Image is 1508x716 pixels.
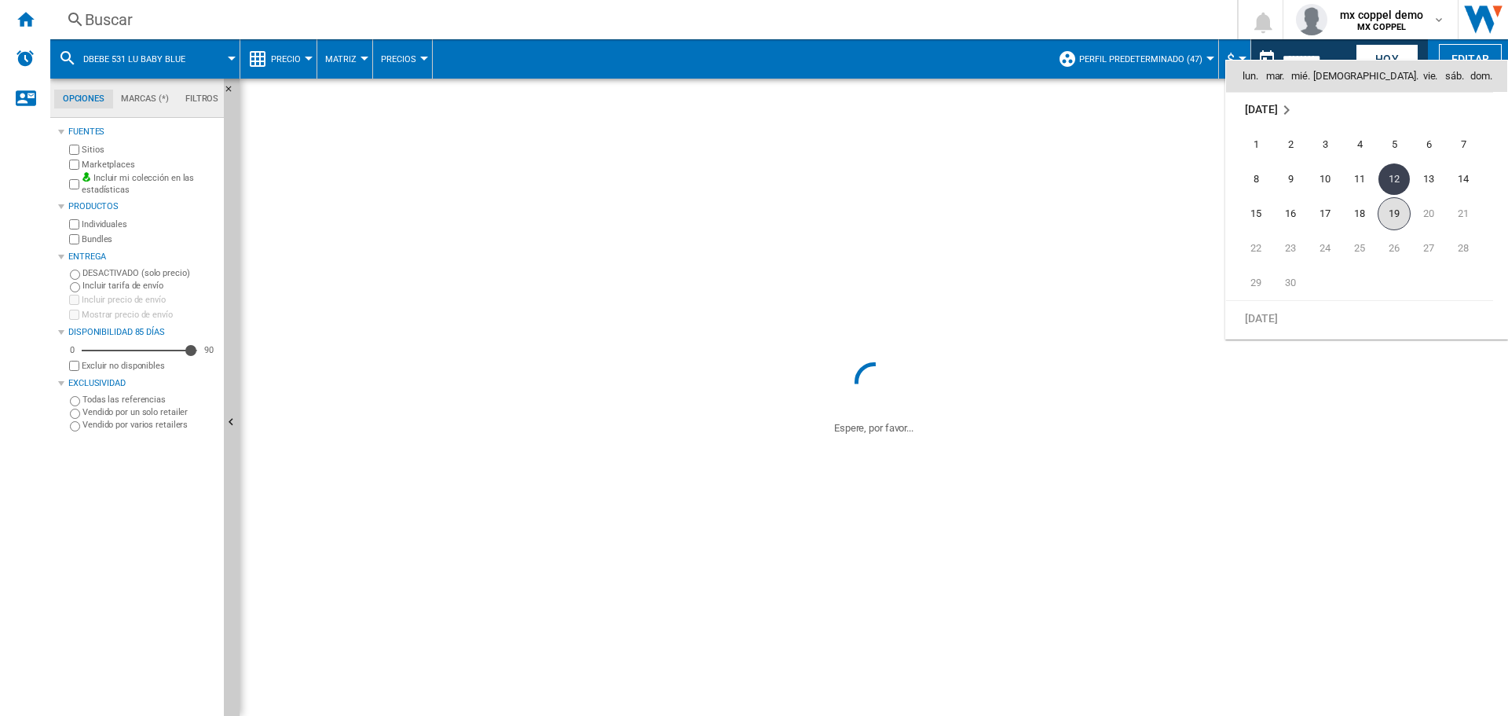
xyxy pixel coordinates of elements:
[1226,266,1273,301] td: Monday September 29 2025
[1342,196,1377,231] td: Thursday September 18 2025
[1226,127,1273,162] td: Monday September 1 2025
[1342,231,1377,266] td: Thursday September 25 2025
[1413,163,1444,195] span: 13
[1245,104,1277,116] span: [DATE]
[1344,198,1375,229] span: 18
[1446,231,1493,266] td: Sunday September 28 2025
[1377,196,1411,231] td: Friday September 19 2025
[1378,129,1410,160] span: 5
[1262,61,1287,92] th: mar.
[1273,231,1308,266] td: Tuesday September 23 2025
[1342,127,1377,162] td: Thursday September 4 2025
[1240,198,1272,229] span: 15
[1448,163,1479,195] span: 14
[1308,196,1342,231] td: Wednesday September 17 2025
[1273,266,1308,301] td: Tuesday September 30 2025
[1273,196,1308,231] td: Tuesday September 16 2025
[1344,163,1375,195] span: 11
[1226,231,1273,266] td: Monday September 22 2025
[1226,162,1273,196] td: Monday September 8 2025
[1308,127,1342,162] td: Wednesday September 3 2025
[1240,129,1272,160] span: 1
[1226,127,1493,162] tr: Week 1
[1308,231,1342,266] td: Wednesday September 24 2025
[1467,61,1507,92] th: dom.
[1240,163,1272,195] span: 8
[1378,197,1411,230] span: 19
[1226,61,1507,338] md-calendar: Calendar
[1288,61,1313,92] th: mié.
[1411,162,1446,196] td: Saturday September 13 2025
[1377,162,1411,196] td: Friday September 12 2025
[1275,129,1306,160] span: 2
[1446,162,1493,196] td: Sunday September 14 2025
[1446,196,1493,231] td: Sunday September 21 2025
[1377,231,1411,266] td: Friday September 26 2025
[1411,231,1446,266] td: Saturday September 27 2025
[1378,163,1410,195] span: 12
[1226,266,1493,301] tr: Week 5
[1418,61,1442,92] th: vie.
[1226,93,1493,128] td: September 2025
[1273,127,1308,162] td: Tuesday September 2 2025
[1226,61,1262,92] th: lun.
[1273,162,1308,196] td: Tuesday September 9 2025
[1446,127,1493,162] td: Sunday September 7 2025
[1313,61,1418,92] th: [DEMOGRAPHIC_DATA].
[1377,127,1411,162] td: Friday September 5 2025
[1226,196,1493,231] tr: Week 3
[1442,61,1467,92] th: sáb.
[1309,198,1341,229] span: 17
[1245,312,1277,325] span: [DATE]
[1344,129,1375,160] span: 4
[1275,163,1306,195] span: 9
[1308,162,1342,196] td: Wednesday September 10 2025
[1226,231,1493,266] tr: Week 4
[1309,129,1341,160] span: 3
[1275,198,1306,229] span: 16
[1226,196,1273,231] td: Monday September 15 2025
[1413,129,1444,160] span: 6
[1226,162,1493,196] tr: Week 2
[1448,129,1479,160] span: 7
[1411,196,1446,231] td: Saturday September 20 2025
[1309,163,1341,195] span: 10
[1226,301,1493,336] tr: Week undefined
[1411,127,1446,162] td: Saturday September 6 2025
[1342,162,1377,196] td: Thursday September 11 2025
[1226,93,1493,128] tr: Week undefined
